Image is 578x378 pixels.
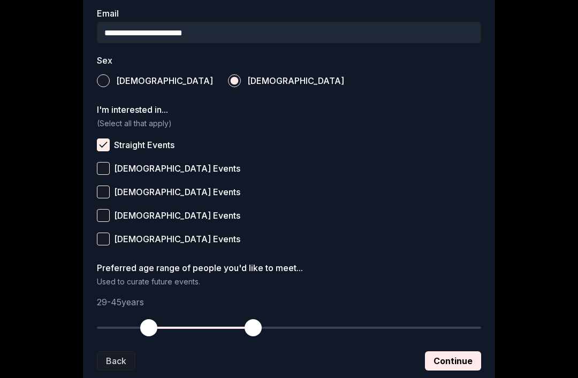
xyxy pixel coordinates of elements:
[97,56,481,65] label: Sex
[97,138,110,151] button: Straight Events
[114,164,240,173] span: [DEMOGRAPHIC_DATA] Events
[97,351,135,371] button: Back
[228,74,241,87] button: [DEMOGRAPHIC_DATA]
[97,105,481,114] label: I'm interested in...
[116,76,213,85] span: [DEMOGRAPHIC_DATA]
[425,351,481,371] button: Continue
[247,76,344,85] span: [DEMOGRAPHIC_DATA]
[97,264,481,272] label: Preferred age range of people you'd like to meet...
[97,209,110,222] button: [DEMOGRAPHIC_DATA] Events
[114,211,240,220] span: [DEMOGRAPHIC_DATA] Events
[97,276,481,287] p: Used to curate future events.
[114,188,240,196] span: [DEMOGRAPHIC_DATA] Events
[97,162,110,175] button: [DEMOGRAPHIC_DATA] Events
[97,296,481,308] p: 29 - 45 years
[97,118,481,129] p: (Select all that apply)
[114,141,174,149] span: Straight Events
[97,74,110,87] button: [DEMOGRAPHIC_DATA]
[97,9,481,18] label: Email
[114,235,240,243] span: [DEMOGRAPHIC_DATA] Events
[97,233,110,245] button: [DEMOGRAPHIC_DATA] Events
[97,186,110,198] button: [DEMOGRAPHIC_DATA] Events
